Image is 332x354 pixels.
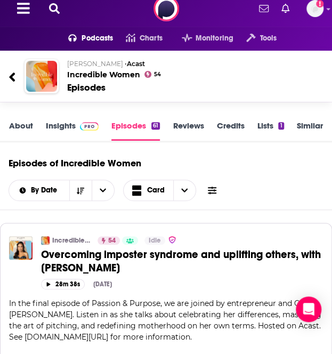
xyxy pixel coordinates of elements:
button: Choose View [123,180,197,201]
span: By Date [31,187,61,194]
button: open menu [92,180,114,200]
a: Acast [127,60,145,68]
div: [DATE] [93,280,112,288]
h2: Incredible Women [67,60,307,79]
span: Monitoring [196,31,233,46]
span: 54 [108,236,116,246]
a: Reviews [173,120,204,141]
span: Charts [140,31,163,46]
span: • [125,60,145,68]
a: Charts [113,30,162,47]
a: Credits [216,120,244,141]
a: Incredible Women [52,236,91,245]
h2: Choose List sort [9,180,115,201]
button: Sort Direction [69,180,92,200]
div: Open Intercom Messenger [296,296,321,322]
img: verified Badge [168,235,176,244]
span: 54 [153,73,160,77]
a: InsightsPodchaser Pro [46,120,99,141]
button: open menu [233,30,277,47]
span: [PERSON_NAME] [67,60,123,68]
a: About [9,120,33,141]
a: Similar [297,120,323,141]
span: Podcasts [82,31,113,46]
a: Overcoming imposter syndrome and uplifting others, with [PERSON_NAME] [41,248,323,275]
h1: Episodes of Incredible Women [9,157,141,169]
button: open menu [9,187,69,194]
div: Episodes [67,82,106,93]
button: open menu [169,30,233,47]
span: In the final episode of Passion & Purpose, we are joined by entrepreneur and CEO [PERSON_NAME]. L... [9,299,321,342]
span: Tools [260,31,277,46]
img: Overcoming imposter syndrome and uplifting others, with Emma Grede [9,236,33,260]
img: Podchaser Pro [80,122,99,131]
a: Idle [144,236,165,245]
a: 54 [98,236,120,245]
img: Incredible Women [26,61,57,92]
button: 28m 38s [41,279,85,289]
span: Overcoming imposter syndrome and uplifting others, with [PERSON_NAME] [41,248,321,275]
a: Lists1 [257,120,284,141]
a: Episodes61 [111,120,160,141]
span: Card [147,187,165,194]
button: open menu [55,30,114,47]
span: Idle [149,236,161,246]
div: 61 [151,122,160,130]
img: Incredible Women [41,236,50,245]
div: 1 [278,122,284,130]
